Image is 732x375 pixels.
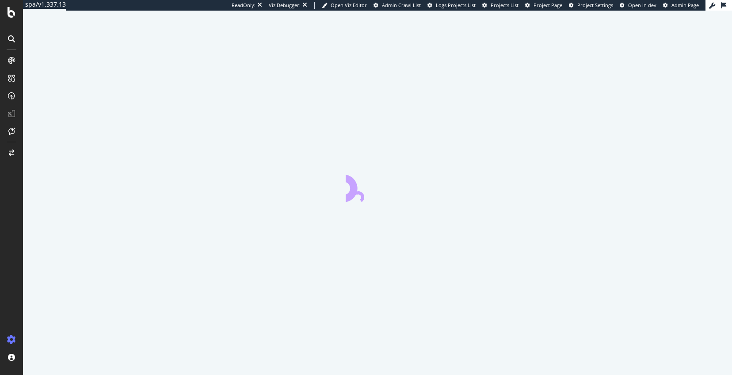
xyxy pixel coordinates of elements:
a: Admin Page [663,2,699,9]
span: Admin Page [671,2,699,8]
span: Logs Projects List [436,2,476,8]
a: Admin Crawl List [374,2,421,9]
span: Projects List [491,2,518,8]
span: Project Page [534,2,562,8]
span: Admin Crawl List [382,2,421,8]
a: Open in dev [620,2,656,9]
span: Open in dev [628,2,656,8]
span: Project Settings [577,2,613,8]
span: Open Viz Editor [331,2,367,8]
a: Project Settings [569,2,613,9]
a: Project Page [525,2,562,9]
a: Open Viz Editor [322,2,367,9]
a: Projects List [482,2,518,9]
div: animation [346,170,409,202]
div: ReadOnly: [232,2,255,9]
div: Viz Debugger: [269,2,301,9]
a: Logs Projects List [427,2,476,9]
